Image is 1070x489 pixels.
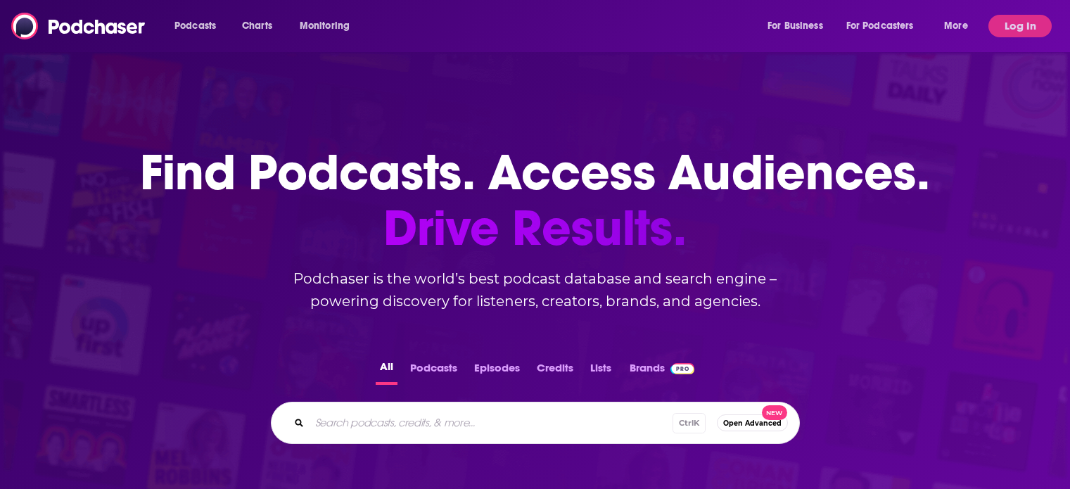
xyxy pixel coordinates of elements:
button: Podcasts [406,357,461,385]
button: open menu [934,15,986,37]
button: Episodes [470,357,524,385]
div: Search podcasts, credits, & more... [271,402,800,444]
button: Log In [988,15,1052,37]
button: Lists [586,357,616,385]
span: Ctrl K [673,413,706,433]
button: open menu [290,15,368,37]
span: Charts [242,16,272,36]
span: Podcasts [174,16,216,36]
img: Podchaser Pro [670,363,695,374]
h2: Podchaser is the world’s best podcast database and search engine – powering discovery for listene... [254,267,817,312]
button: open menu [758,15,841,37]
span: More [944,16,968,36]
span: New [762,405,787,420]
img: Podchaser - Follow, Share and Rate Podcasts [11,13,146,39]
button: open menu [165,15,234,37]
span: Open Advanced [723,419,782,427]
span: Monitoring [300,16,350,36]
span: Drive Results. [140,201,930,256]
button: open menu [837,15,934,37]
span: For Business [768,16,823,36]
button: Open AdvancedNew [717,414,788,431]
button: All [376,357,397,385]
input: Search podcasts, credits, & more... [310,412,673,434]
a: Charts [233,15,281,37]
span: For Podcasters [846,16,914,36]
h1: Find Podcasts. Access Audiences. [140,145,930,256]
button: Credits [533,357,578,385]
a: BrandsPodchaser Pro [630,357,695,385]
